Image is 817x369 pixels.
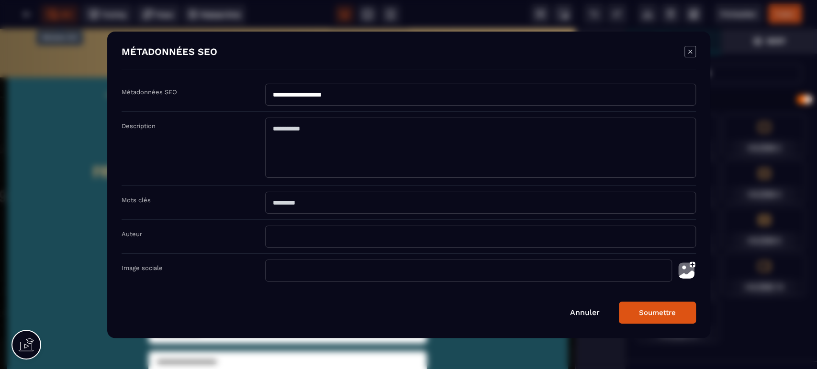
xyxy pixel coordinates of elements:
img: photo-upload.002a6cb0.svg [677,260,696,282]
label: Mots clés [122,196,151,204]
h1: 3 secrets des soignants qui ne craquent pas : retrouver le sommeil, la clarté mentale et la sérénité [87,77,489,183]
label: Image sociale [122,264,163,271]
label: Description [122,122,156,130]
label: Métadonnées SEO [122,88,177,96]
button: Soumettre [619,302,696,324]
h1: - Sans avoir besoin de tout plaquer - Sans nouvelles contraintes - Sans devoir te justifier [87,203,489,246]
h4: MÉTADONNÉES SEO [122,46,217,59]
label: Auteur [122,230,142,238]
text: MASTERCLASS INEDITE [DATE] 18h00 [14,7,561,42]
a: Annuler [570,308,600,317]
